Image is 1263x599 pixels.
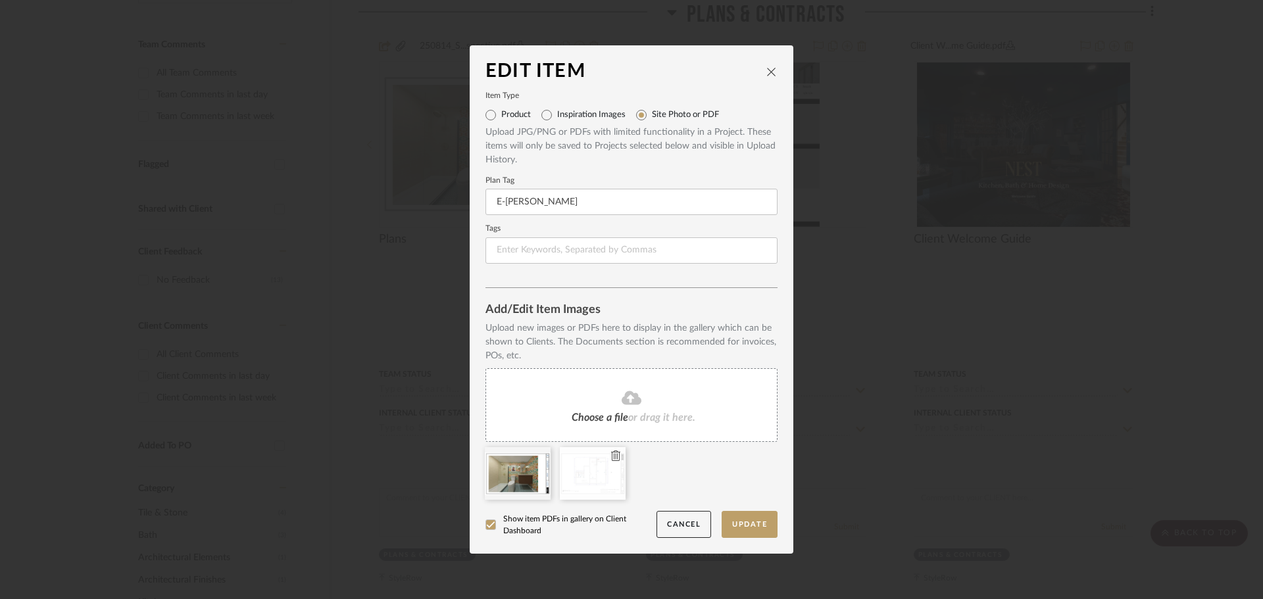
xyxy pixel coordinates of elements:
span: or drag it here. [628,412,695,423]
span: Choose a file [572,412,628,423]
label: Inspiration Images [557,110,626,120]
button: Update [722,511,778,538]
label: Tags [485,226,778,232]
label: Plan Tag [485,178,778,184]
button: close [766,66,778,78]
div: Upload JPG/PNG or PDFs with limited functionality in a Project. These items will only be saved to... [485,126,778,167]
label: Product [501,110,531,120]
div: Add/Edit Item Images [485,304,778,317]
label: Show item PDFs in gallery on Client Dashboard [485,513,656,537]
label: Site Photo or PDF [652,110,719,120]
div: Upload new images or PDFs here to display in the gallery which can be shown to Clients. The Docum... [485,322,778,363]
label: Item Type [485,93,778,99]
mat-radio-group: Select item type [485,105,778,126]
button: Cancel [656,511,711,538]
input: Enter Keywords, Separated by Commas [485,237,778,264]
input: Enter plan tag [485,189,778,215]
div: Edit Item [485,61,766,82]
